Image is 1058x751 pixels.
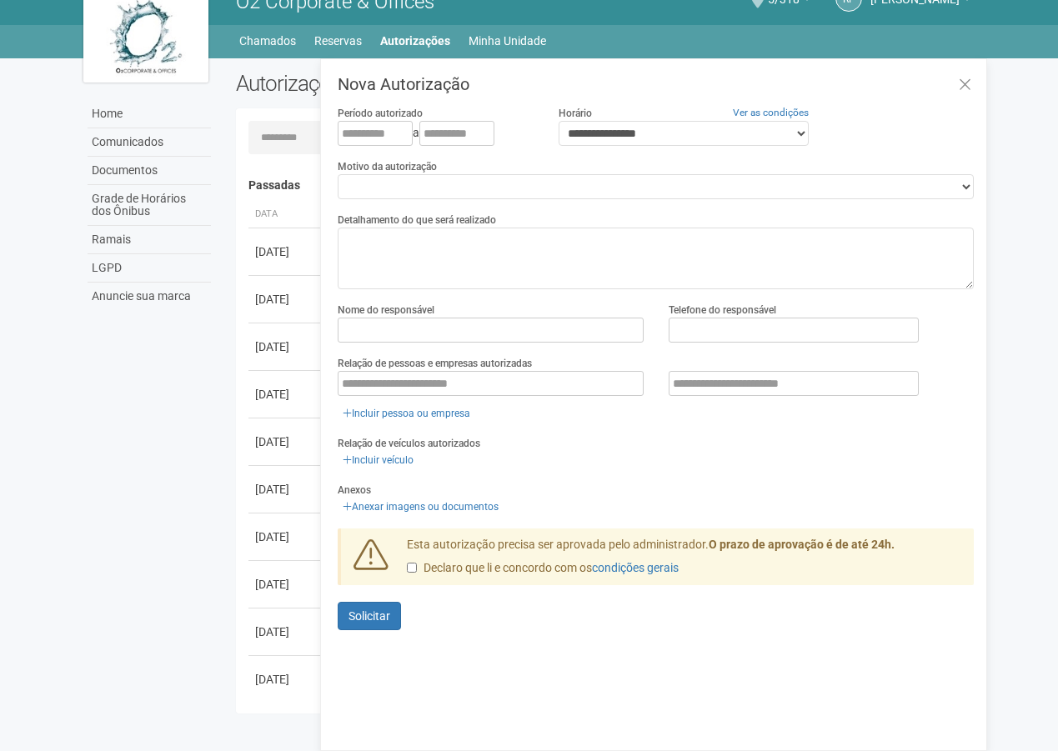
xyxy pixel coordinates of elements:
a: LGPD [88,254,211,283]
label: Motivo da autorização [338,159,437,174]
div: [DATE] [255,623,317,640]
span: Solicitar [348,609,390,623]
div: [DATE] [255,481,317,498]
div: [DATE] [255,528,317,545]
div: a [338,121,533,146]
label: Período autorizado [338,106,423,121]
div: [DATE] [255,291,317,308]
label: Nome do responsável [338,303,434,318]
label: Declaro que li e concordo com os [407,560,679,577]
label: Telefone do responsável [669,303,776,318]
button: Solicitar [338,602,401,630]
a: Documentos [88,157,211,185]
label: Horário [559,106,592,121]
a: Ramais [88,226,211,254]
div: [DATE] [255,338,317,355]
label: Detalhamento do que será realizado [338,213,496,228]
th: Data [248,201,323,228]
a: Incluir veículo [338,451,419,469]
a: Reservas [314,29,362,53]
h2: Autorizações [236,71,593,96]
div: [DATE] [255,243,317,260]
div: [DATE] [255,576,317,593]
a: Ver as condições [733,107,809,118]
a: Incluir pessoa ou empresa [338,404,475,423]
label: Relação de veículos autorizados [338,436,480,451]
a: Anuncie sua marca [88,283,211,310]
label: Anexos [338,483,371,498]
div: Esta autorização precisa ser aprovada pelo administrador. [394,537,975,585]
a: Home [88,100,211,128]
div: [DATE] [255,671,317,688]
a: Anexar imagens ou documentos [338,498,504,516]
h4: Passadas [248,179,963,192]
a: Grade de Horários dos Ônibus [88,185,211,226]
a: Comunicados [88,128,211,157]
h3: Nova Autorização [338,76,974,93]
a: Chamados [239,29,296,53]
label: Relação de pessoas e empresas autorizadas [338,356,532,371]
div: [DATE] [255,386,317,403]
a: condições gerais [592,561,679,574]
a: Minha Unidade [469,29,546,53]
a: Autorizações [380,29,450,53]
div: [DATE] [255,433,317,450]
input: Declaro que li e concordo com oscondições gerais [407,563,417,573]
strong: O prazo de aprovação é de até 24h. [709,538,895,551]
